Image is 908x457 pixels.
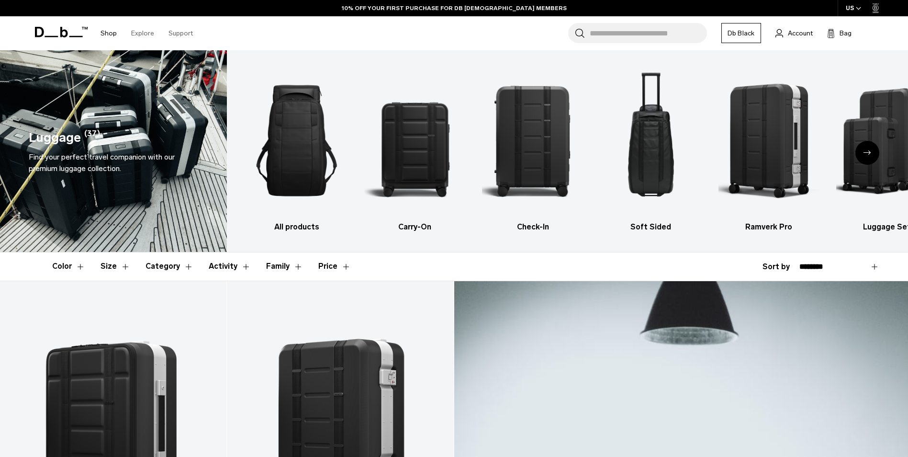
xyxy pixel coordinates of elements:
[364,65,466,217] img: Db
[93,16,200,50] nav: Main Navigation
[788,28,813,38] span: Account
[718,65,820,233] a: Db Ramverk Pro
[209,252,251,280] button: Toggle Filter
[131,16,154,50] a: Explore
[101,252,130,280] button: Toggle Filter
[318,252,351,280] button: Toggle Price
[364,65,466,233] li: 2 / 6
[29,128,81,148] h1: Luggage
[246,65,348,233] li: 1 / 6
[246,221,348,233] h3: All products
[718,65,820,233] li: 5 / 6
[52,252,85,280] button: Toggle Filter
[29,152,175,173] span: Find your perfect travel companion with our premium luggage collection.
[364,221,466,233] h3: Carry-On
[840,28,852,38] span: Bag
[600,65,702,233] a: Db Soft Sided
[827,27,852,39] button: Bag
[718,65,820,217] img: Db
[721,23,761,43] a: Db Black
[246,65,348,233] a: Db All products
[84,128,100,148] span: (37)
[342,4,567,12] a: 10% OFF YOUR FIRST PURCHASE FOR DB [DEMOGRAPHIC_DATA] MEMBERS
[718,221,820,233] h3: Ramverk Pro
[855,141,879,165] div: Next slide
[246,65,348,217] img: Db
[168,16,193,50] a: Support
[364,65,466,233] a: Db Carry-On
[600,65,702,233] li: 4 / 6
[101,16,117,50] a: Shop
[775,27,813,39] a: Account
[482,221,583,233] h3: Check-In
[146,252,193,280] button: Toggle Filter
[600,65,702,217] img: Db
[600,221,702,233] h3: Soft Sided
[482,65,583,233] li: 3 / 6
[482,65,583,217] img: Db
[482,65,583,233] a: Db Check-In
[266,252,303,280] button: Toggle Filter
